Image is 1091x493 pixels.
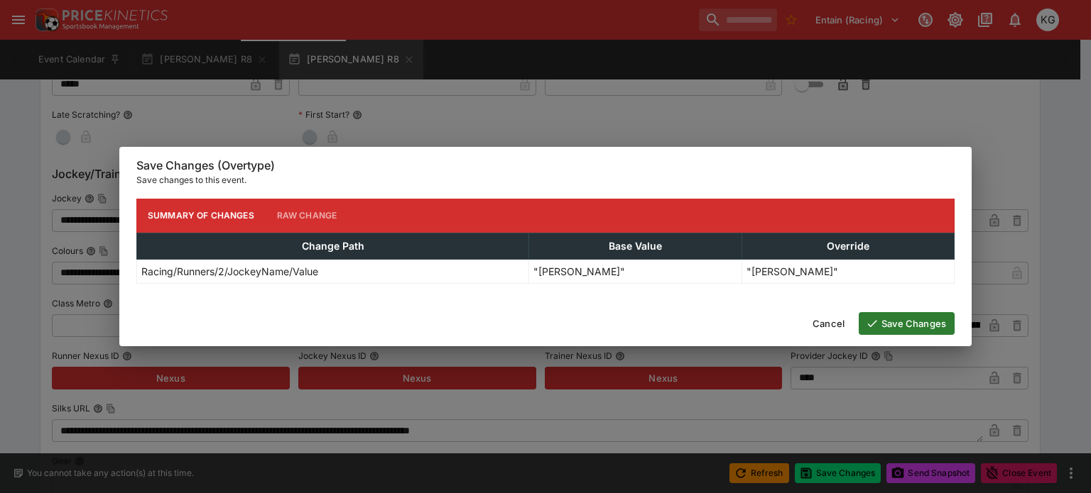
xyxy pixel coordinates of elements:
[804,312,853,335] button: Cancel
[136,173,955,187] p: Save changes to this event.
[859,312,955,335] button: Save Changes
[137,233,529,259] th: Change Path
[742,233,954,259] th: Override
[266,199,349,233] button: Raw Change
[529,259,742,283] td: "[PERSON_NAME]"
[136,158,955,173] h6: Save Changes (Overtype)
[136,199,266,233] button: Summary of Changes
[141,264,318,279] p: Racing/Runners/2/JockeyName/Value
[742,259,954,283] td: "[PERSON_NAME]"
[529,233,742,259] th: Base Value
